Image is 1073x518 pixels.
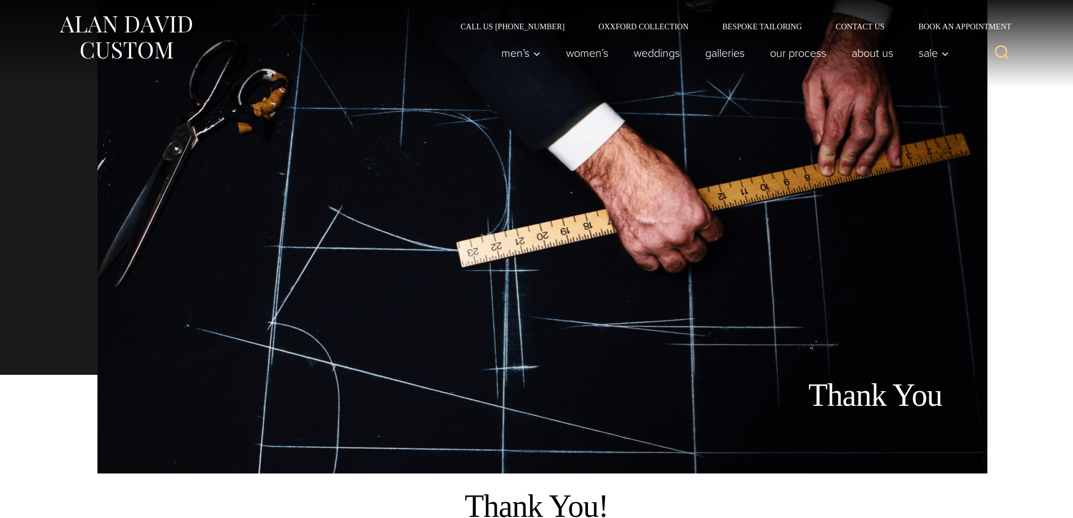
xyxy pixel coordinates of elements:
nav: Primary Navigation [488,42,955,64]
a: Our Process [757,42,839,64]
a: About Us [839,42,906,64]
a: Book an Appointment [901,23,1015,30]
span: Men’s [501,47,541,59]
nav: Secondary Navigation [444,23,1016,30]
h1: Thank You [692,377,942,414]
a: Contact Us [819,23,902,30]
a: Galleries [692,42,757,64]
img: Alan David Custom [58,12,193,63]
button: View Search Form [989,39,1016,67]
a: Bespoke Tailoring [705,23,818,30]
a: Call Us [PHONE_NUMBER] [444,23,582,30]
a: weddings [621,42,692,64]
a: Oxxford Collection [581,23,705,30]
span: Sale [919,47,949,59]
a: Women’s [553,42,621,64]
